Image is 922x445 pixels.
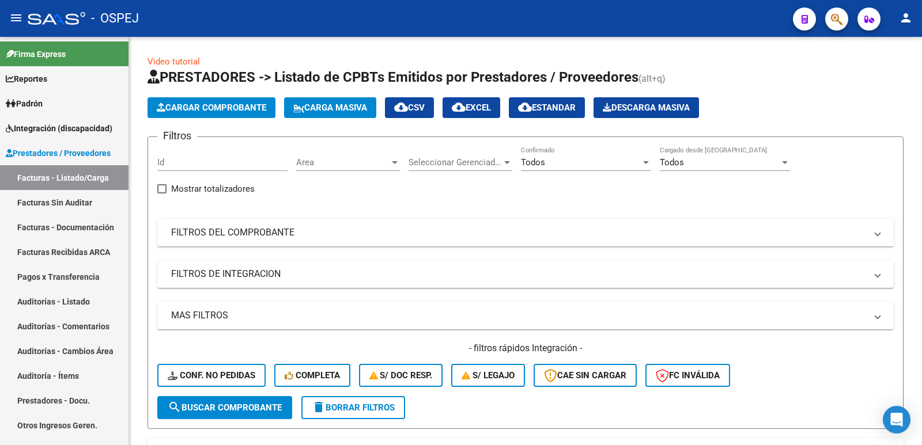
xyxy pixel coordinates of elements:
h4: - filtros rápidos Integración - [157,342,894,355]
mat-panel-title: MAS FILTROS [171,309,866,322]
a: Video tutorial [148,56,200,67]
span: Firma Express [6,48,66,60]
span: CSV [394,102,425,113]
mat-expansion-panel-header: FILTROS DE INTEGRACION [157,260,894,288]
span: Reportes [6,73,47,85]
mat-icon: cloud_download [518,100,532,114]
mat-icon: search [168,400,182,414]
span: Cargar Comprobante [157,102,266,113]
button: CSV [385,97,434,118]
span: FC Inválida [656,370,720,381]
span: Seleccionar Gerenciador [409,157,502,168]
mat-panel-title: FILTROS DE INTEGRACION [171,268,866,280]
button: Conf. no pedidas [157,364,266,387]
button: S/ Doc Resp. [359,364,443,387]
span: Prestadores / Proveedores [6,147,111,159]
span: Area [296,157,390,168]
span: Todos [660,157,684,168]
app-download-masive: Descarga masiva de comprobantes (adjuntos) [594,97,699,118]
h3: Filtros [157,128,197,144]
span: Estandar [518,102,576,113]
span: Buscar Comprobante [168,402,282,413]
button: CAE SIN CARGAR [534,364,637,387]
button: Descarga Masiva [594,97,699,118]
mat-panel-title: FILTROS DEL COMPROBANTE [171,226,866,239]
div: Open Intercom Messenger [883,406,910,433]
span: - OSPEJ [91,6,139,31]
span: CAE SIN CARGAR [544,370,626,381]
mat-icon: delete [312,400,326,414]
button: Carga Masiva [284,97,376,118]
button: Estandar [509,97,585,118]
span: Carga Masiva [293,102,367,113]
span: Todos [521,157,545,168]
span: S/ legajo [462,370,515,381]
button: Completa [274,364,350,387]
span: Completa [285,370,340,381]
button: Buscar Comprobante [157,396,292,419]
button: FC Inválida [645,364,730,387]
span: EXCEL [452,102,491,113]
mat-icon: cloud_download [452,100,466,114]
mat-expansion-panel-header: FILTROS DEL COMPROBANTE [157,219,894,246]
span: Conf. no pedidas [168,370,255,381]
span: S/ Doc Resp. [369,370,433,381]
mat-icon: cloud_download [394,100,408,114]
button: S/ legajo [451,364,525,387]
mat-expansion-panel-header: MAS FILTROS [157,302,894,329]
span: (alt+q) [638,73,666,84]
mat-icon: menu [9,11,23,25]
span: PRESTADORES -> Listado de CPBTs Emitidos por Prestadores / Proveedores [148,69,638,85]
span: Borrar Filtros [312,402,395,413]
button: Borrar Filtros [301,396,405,419]
button: Cargar Comprobante [148,97,275,118]
button: EXCEL [443,97,500,118]
span: Descarga Masiva [603,102,690,113]
mat-icon: person [899,11,913,25]
span: Mostrar totalizadores [171,182,255,196]
span: Integración (discapacidad) [6,122,112,135]
span: Padrón [6,97,43,110]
